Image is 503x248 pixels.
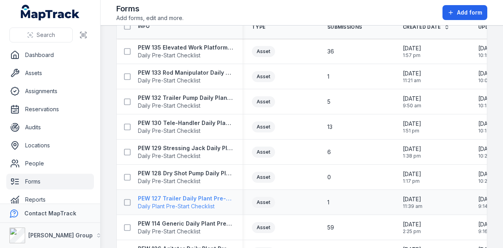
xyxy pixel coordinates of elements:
[6,119,94,135] a: Audits
[478,103,498,109] span: 10:18 am
[478,170,498,184] time: 21/08/2025, 10:22:04 am
[478,120,498,134] time: 21/08/2025, 10:19:16 am
[138,195,233,210] a: PEW 127 Trailer Daily Plant Pre-StartDaily Plant Pre-Start Checklist
[478,120,498,128] span: [DATE]
[252,24,265,30] span: Type
[138,169,233,177] strong: PEW 128 Dry Shot Pump Daily Plant Pre-Start
[403,77,421,84] span: 11:21 am
[478,95,498,109] time: 21/08/2025, 10:18:00 am
[478,203,497,209] span: 9:14 am
[403,120,421,128] span: [DATE]
[138,127,233,135] span: Daily Pre-Start Checklist
[252,46,275,57] div: Asset
[403,52,421,59] span: 1:57 pm
[403,95,421,109] time: 21/05/2025, 9:50:31 am
[6,83,94,99] a: Assignments
[478,228,497,235] span: 9:16 am
[478,52,497,59] span: 10:15 am
[24,210,76,217] strong: Contact MapTrack
[403,44,421,59] time: 23/07/2025, 1:57:27 pm
[138,195,233,202] strong: PEW 127 Trailer Daily Plant Pre-Start
[6,138,94,153] a: Locations
[138,94,233,102] strong: PEW 132 Trailer Pump Daily Plant Pre-Start
[138,228,233,235] span: Daily Pre-Start Checklist
[403,24,450,30] a: Created Date
[403,195,422,203] span: [DATE]
[478,195,497,203] span: [DATE]
[403,44,421,52] span: [DATE]
[6,156,94,171] a: People
[138,51,233,59] span: Daily Pre-Start Checklist
[9,28,73,42] button: Search
[252,96,275,107] div: Asset
[327,48,334,55] span: 36
[6,174,94,189] a: Forms
[478,128,498,134] span: 10:19 am
[37,31,55,39] span: Search
[403,153,421,159] span: 1:38 pm
[403,70,421,84] time: 21/05/2025, 11:21:47 am
[478,220,497,235] time: 11/08/2025, 9:16:23 am
[138,220,233,228] strong: PEW 114 Generic Daily Plant Pre-Start Checklist
[28,232,93,239] strong: [PERSON_NAME] Group
[252,197,275,208] div: Asset
[6,192,94,208] a: Reports
[478,70,499,77] span: [DATE]
[138,144,233,152] strong: PEW 129 Stressing Jack Daily Plant Pre-Start
[403,178,421,184] span: 1:17 pm
[327,148,331,156] span: 6
[478,170,498,178] span: [DATE]
[138,102,233,110] span: Daily Pre-Start Checklist
[327,173,331,181] span: 0
[403,95,421,103] span: [DATE]
[327,73,329,81] span: 1
[252,172,275,183] div: Asset
[327,24,362,30] span: Submissions
[252,147,275,158] div: Asset
[403,145,421,159] time: 20/05/2025, 1:38:24 pm
[442,5,487,20] button: Add form
[478,178,498,184] span: 10:22 am
[403,170,421,184] time: 20/05/2025, 1:17:39 pm
[138,44,233,59] a: PEW 135 Elevated Work Platform Daily Pre-Start ChecklistDaily Pre-Start Checklist
[116,14,184,22] span: Add forms, edit and more.
[457,9,482,17] span: Add form
[403,24,441,30] span: Created Date
[6,65,94,81] a: Assets
[6,101,94,117] a: Reservations
[478,44,497,52] span: [DATE]
[138,77,233,85] span: Daily Pre-Start Checklist
[403,70,421,77] span: [DATE]
[327,198,329,206] span: 1
[327,224,334,231] span: 59
[403,228,421,235] span: 2:25 pm
[252,222,275,233] div: Asset
[478,44,497,59] time: 21/08/2025, 10:15:18 am
[403,120,421,134] time: 20/05/2025, 1:51:15 pm
[403,195,422,209] time: 20/05/2025, 11:39:54 am
[116,3,184,14] h2: Forms
[403,220,421,235] time: 13/11/2024, 2:25:54 pm
[21,5,80,20] a: MapTrack
[138,152,233,160] span: Daily Pre-Start Checklist
[478,153,499,159] span: 10:20 am
[252,71,275,82] div: Asset
[478,95,498,103] span: [DATE]
[478,220,497,228] span: [DATE]
[478,77,499,84] span: 10:08 am
[138,23,150,29] span: Info
[138,119,233,135] a: PEW 130 Tele-Handler Daily Plant Pre-StartDaily Pre-Start Checklist
[138,220,233,235] a: PEW 114 Generic Daily Plant Pre-Start ChecklistDaily Pre-Start Checklist
[403,103,421,109] span: 9:50 am
[403,170,421,178] span: [DATE]
[138,44,233,51] strong: PEW 135 Elevated Work Platform Daily Pre-Start Checklist
[138,144,233,160] a: PEW 129 Stressing Jack Daily Plant Pre-StartDaily Pre-Start Checklist
[403,203,422,209] span: 11:39 am
[138,177,233,185] span: Daily Pre-Start Checklist
[252,121,275,132] div: Asset
[478,70,499,84] time: 21/08/2025, 10:08:54 am
[478,145,499,153] span: [DATE]
[138,94,233,110] a: PEW 132 Trailer Pump Daily Plant Pre-StartDaily Pre-Start Checklist
[138,69,233,85] a: PEW 133 Rod Manipulator Daily Plant Pre-StartDaily Pre-Start Checklist
[138,202,233,210] span: Daily Plant Pre-Start Checklist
